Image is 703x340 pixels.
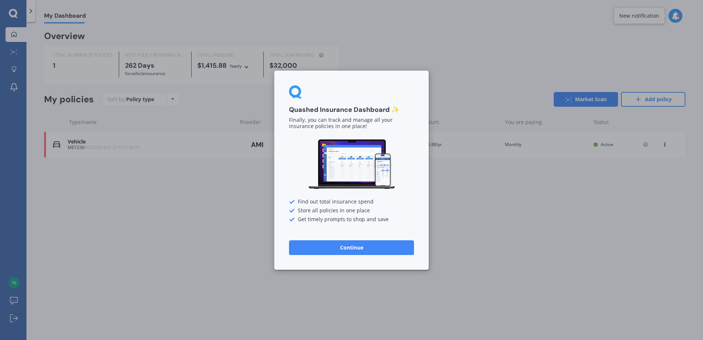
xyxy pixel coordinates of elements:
div: Get timely prompts to shop and save [289,216,414,222]
div: Find out total insurance spend [289,199,414,205]
div: Store all policies in one place [289,208,414,213]
h3: Quashed Insurance Dashboard ✨ [289,106,414,114]
button: Continue [289,240,414,255]
p: Finally, you can track and manage all your insurance policies in one place! [289,117,414,130]
img: Dashboard [307,138,396,190]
